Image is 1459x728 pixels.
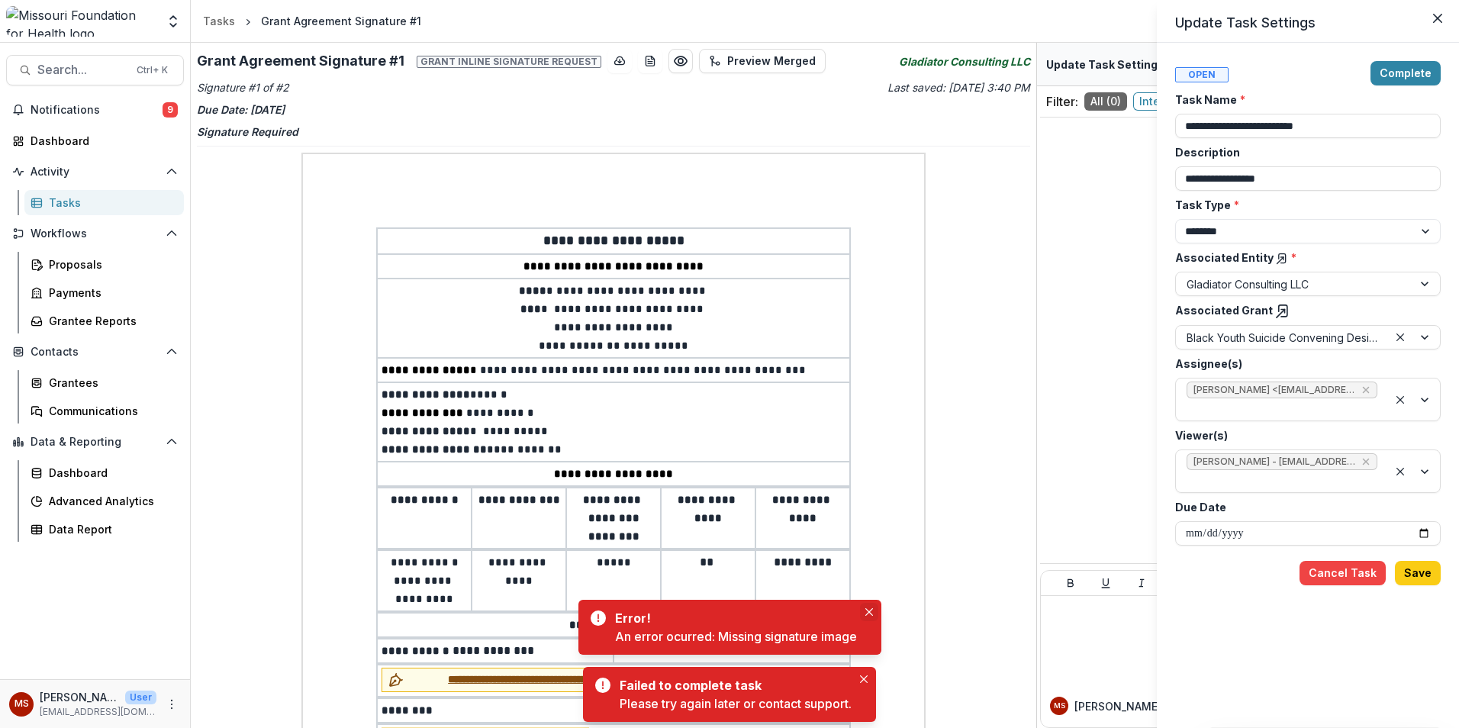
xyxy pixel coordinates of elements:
[1391,328,1409,346] div: Clear selected options
[1175,427,1432,443] label: Viewer(s)
[620,676,845,694] div: Failed to complete task
[860,603,878,621] button: Close
[1193,456,1355,467] span: [PERSON_NAME] - [EMAIL_ADDRESS][DOMAIN_NAME]
[1175,92,1432,108] label: Task Name
[1360,382,1372,398] div: Remove Marcel Scaife <mscaife@mffh.org> (mscaife@mffh.org)
[1193,385,1355,395] span: [PERSON_NAME] <[EMAIL_ADDRESS][DOMAIN_NAME]> ([EMAIL_ADDRESS][DOMAIN_NAME])
[615,627,857,646] div: An error ocurred: Missing signature image
[1175,144,1432,160] label: Description
[1175,197,1432,213] label: Task Type
[1175,356,1432,372] label: Assignee(s)
[1175,499,1432,515] label: Due Date
[1175,67,1229,82] span: Open
[1391,391,1409,409] div: Clear selected options
[1395,561,1441,585] button: Save
[620,694,852,713] div: Please try again later or contact support.
[1300,561,1386,585] button: Cancel Task
[1425,6,1450,31] button: Close
[615,609,851,627] div: Error!
[1360,454,1372,469] div: Remove Rebekah Lerch - rlerch@mffh.org
[1391,462,1409,481] div: Clear selected options
[1370,61,1441,85] button: Complete
[1175,302,1432,319] label: Associated Grant
[855,670,873,688] button: Close
[1175,250,1432,266] label: Associated Entity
